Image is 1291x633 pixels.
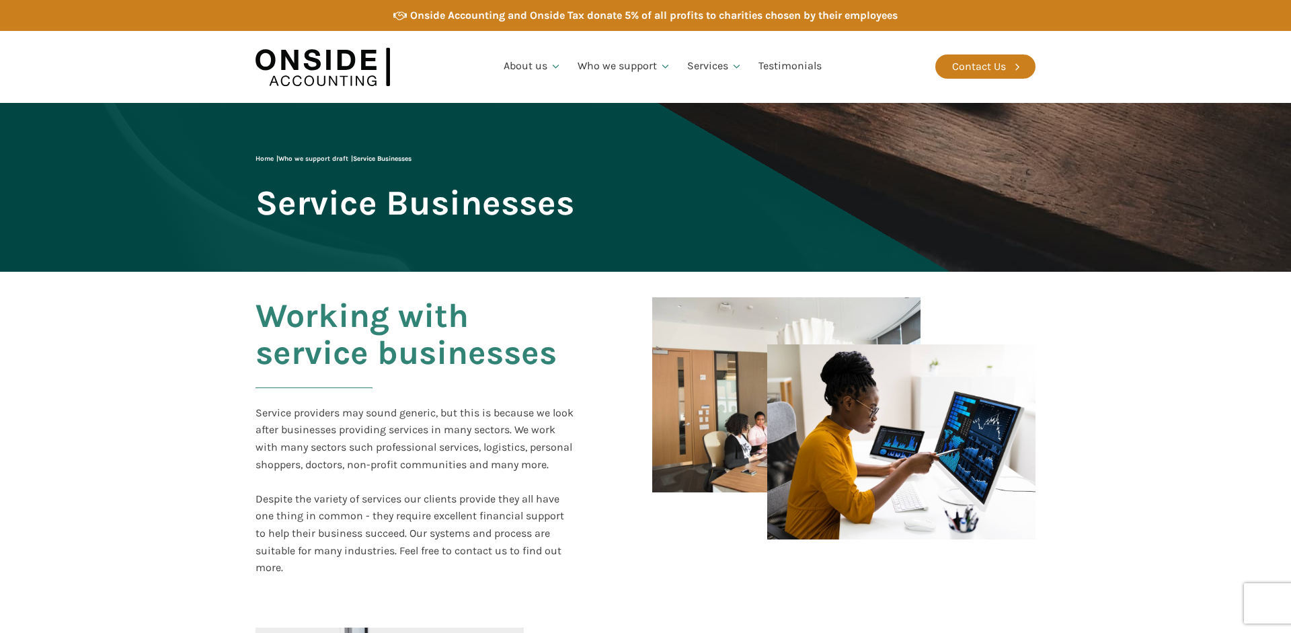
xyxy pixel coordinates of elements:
h2: Working with service businesses [256,297,574,404]
img: Onside Accounting [256,41,390,93]
span: Service Businesses [256,184,574,221]
a: Home [256,155,274,163]
a: About us [496,44,570,89]
a: Testimonials [750,44,830,89]
a: Services [679,44,750,89]
span: Service Businesses [353,155,412,163]
div: Service providers may sound generic, but this is because we look after businesses providing servi... [256,404,574,473]
a: Who we support [570,44,679,89]
div: Despite the variety of services our clients provide they all have one thing in common - they requ... [256,490,574,576]
div: Contact Us [952,58,1006,75]
a: Who we support draft [278,155,348,163]
div: Onside Accounting and Onside Tax donate 5% of all profits to charities chosen by their employees [410,7,898,24]
a: Contact Us [935,54,1035,79]
span: | | [256,155,412,163]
